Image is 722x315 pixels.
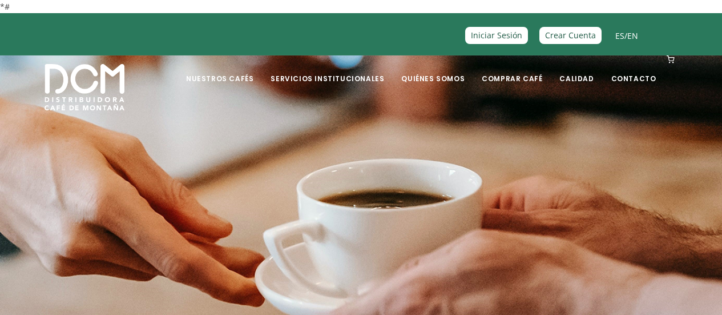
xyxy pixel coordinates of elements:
a: Calidad [552,57,600,83]
a: Servicios Institucionales [264,57,391,83]
a: Comprar Café [475,57,549,83]
a: Crear Cuenta [539,27,602,43]
a: Iniciar Sesión [465,27,528,43]
a: Contacto [604,57,663,83]
a: ES [615,30,624,41]
a: Quiénes Somos [394,57,471,83]
a: EN [627,30,638,41]
a: Nuestros Cafés [179,57,260,83]
span: / [615,29,638,42]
